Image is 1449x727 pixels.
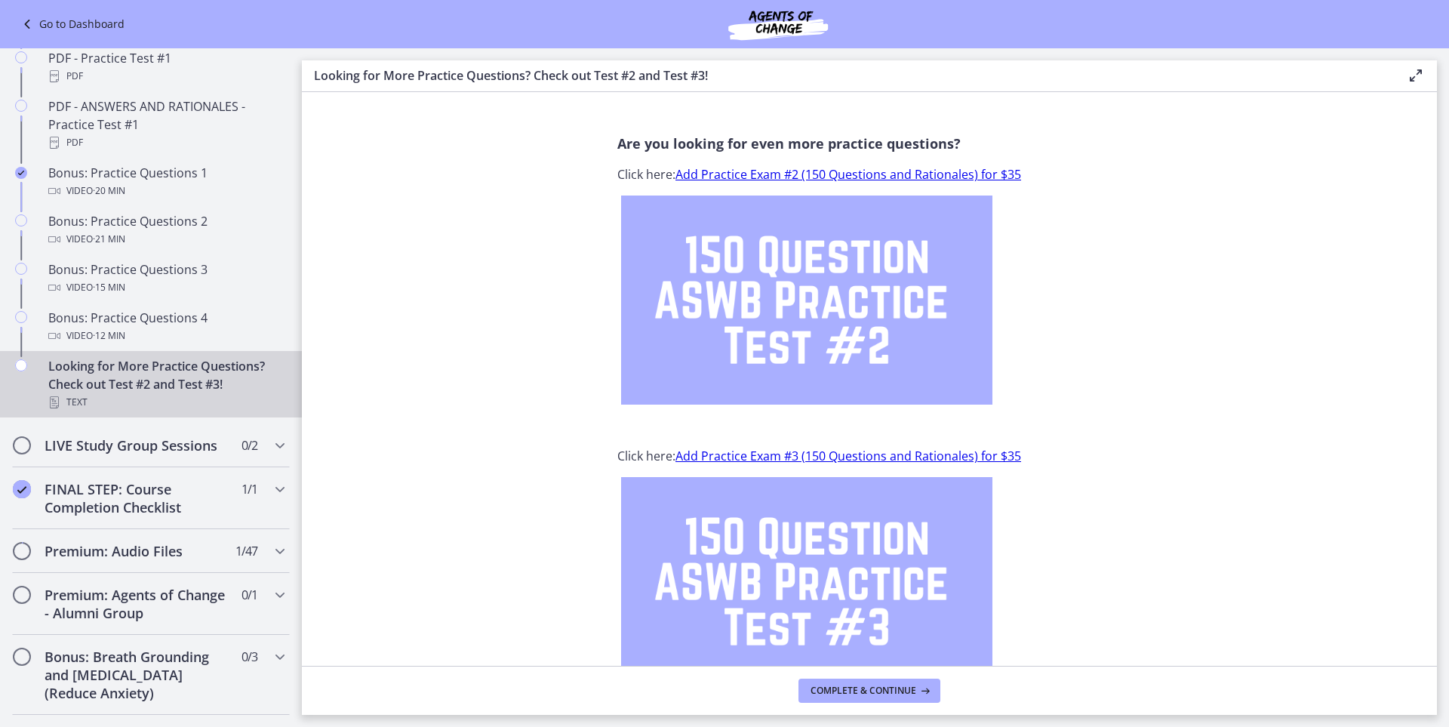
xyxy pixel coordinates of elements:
[48,164,284,200] div: Bonus: Practice Questions 1
[48,97,284,152] div: PDF - ANSWERS AND RATIONALES - Practice Test #1
[235,542,257,560] span: 1 / 47
[48,327,284,345] div: Video
[93,182,125,200] span: · 20 min
[18,15,125,33] a: Go to Dashboard
[93,327,125,345] span: · 12 min
[617,134,961,152] span: Are you looking for even more practice questions?
[48,182,284,200] div: Video
[675,166,1021,183] a: Add Practice Exam #2 (150 Questions and Rationales) for $35
[48,309,284,345] div: Bonus: Practice Questions 4
[617,447,1121,465] p: Click here:
[675,448,1021,464] a: Add Practice Exam #3 (150 Questions and Rationales) for $35
[241,436,257,454] span: 0 / 2
[48,134,284,152] div: PDF
[45,542,229,560] h2: Premium: Audio Files
[241,480,257,498] span: 1 / 1
[688,6,869,42] img: Agents of Change
[48,212,284,248] div: Bonus: Practice Questions 2
[617,165,1121,183] p: Click here:
[621,196,992,405] img: 150_Question_ASWB_Practice_Test__2.png
[314,66,1383,85] h3: Looking for More Practice Questions? Check out Test #2 and Test #3!
[45,480,229,516] h2: FINAL STEP: Course Completion Checklist
[48,279,284,297] div: Video
[45,436,229,454] h2: LIVE Study Group Sessions
[15,167,27,179] i: Completed
[93,279,125,297] span: · 15 min
[621,477,992,686] img: 150_Question_ASWB_Practice_Test__3.png
[45,586,229,622] h2: Premium: Agents of Change - Alumni Group
[241,586,257,604] span: 0 / 1
[48,260,284,297] div: Bonus: Practice Questions 3
[48,230,284,248] div: Video
[798,679,940,703] button: Complete & continue
[48,49,284,85] div: PDF - Practice Test #1
[241,648,257,666] span: 0 / 3
[48,67,284,85] div: PDF
[45,648,229,702] h2: Bonus: Breath Grounding and [MEDICAL_DATA] (Reduce Anxiety)
[48,357,284,411] div: Looking for More Practice Questions? Check out Test #2 and Test #3!
[811,685,916,697] span: Complete & continue
[13,480,31,498] i: Completed
[93,230,125,248] span: · 21 min
[48,393,284,411] div: Text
